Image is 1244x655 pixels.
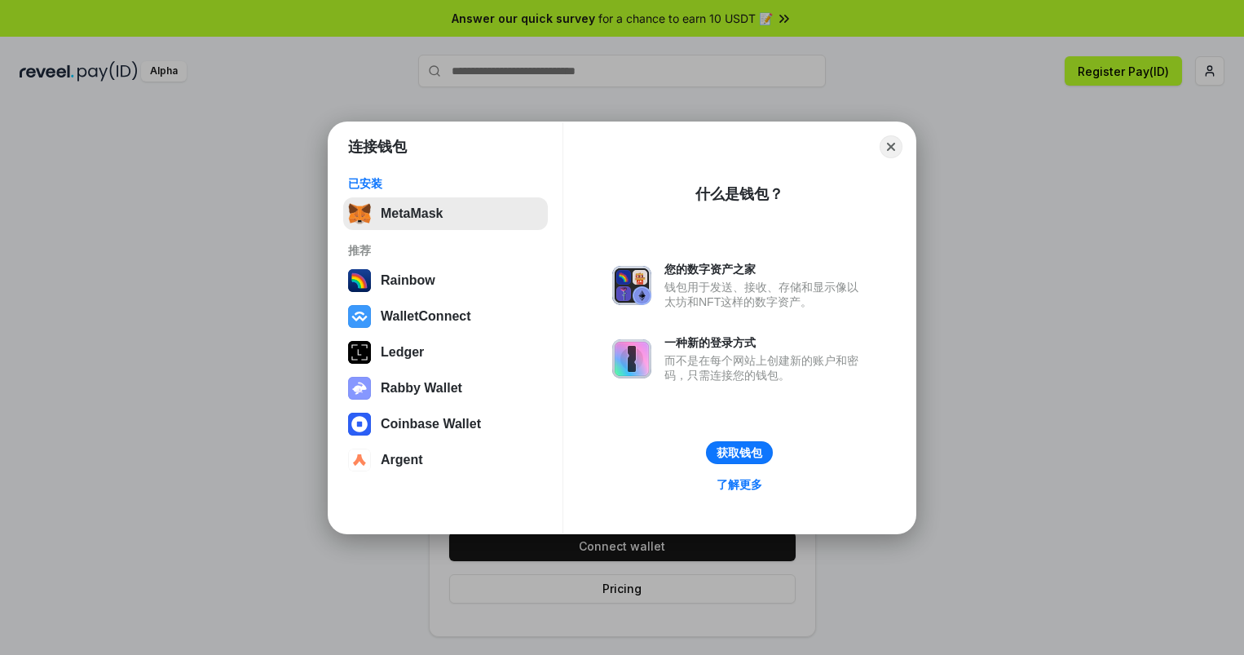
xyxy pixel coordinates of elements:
img: svg+xml,%3Csvg%20xmlns%3D%22http%3A%2F%2Fwww.w3.org%2F2000%2Fsvg%22%20width%3D%2228%22%20height%3... [348,341,371,364]
div: Coinbase Wallet [381,417,481,432]
img: svg+xml,%3Csvg%20width%3D%2228%22%20height%3D%2228%22%20viewBox%3D%220%200%2028%2028%22%20fill%3D... [348,305,371,328]
div: Argent [381,453,423,467]
div: 一种新的登录方式 [664,335,867,350]
button: Argent [343,444,548,476]
div: 获取钱包 [717,445,762,460]
div: WalletConnect [381,309,471,324]
div: 您的数字资产之家 [664,262,867,277]
button: WalletConnect [343,300,548,333]
div: Ledger [381,345,424,360]
div: 推荐 [348,243,543,258]
button: Rabby Wallet [343,372,548,405]
img: svg+xml,%3Csvg%20xmlns%3D%22http%3A%2F%2Fwww.w3.org%2F2000%2Fsvg%22%20fill%3D%22none%22%20viewBox... [612,266,651,305]
img: svg+xml,%3Csvg%20width%3D%2228%22%20height%3D%2228%22%20viewBox%3D%220%200%2028%2028%22%20fill%3D... [348,449,371,471]
h1: 连接钱包 [348,137,407,157]
div: 钱包用于发送、接收、存储和显示像以太坊和NFT这样的数字资产。 [664,280,867,309]
div: 了解更多 [717,477,762,492]
img: svg+xml,%3Csvg%20xmlns%3D%22http%3A%2F%2Fwww.w3.org%2F2000%2Fsvg%22%20fill%3D%22none%22%20viewBox... [612,339,651,378]
div: Rabby Wallet [381,381,462,396]
div: 而不是在每个网站上创建新的账户和密码，只需连接您的钱包。 [664,353,867,383]
button: Ledger [343,336,548,369]
img: svg+xml,%3Csvg%20width%3D%2228%22%20height%3D%2228%22%20viewBox%3D%220%200%2028%2028%22%20fill%3D... [348,413,371,436]
button: MetaMask [343,197,548,230]
img: svg+xml,%3Csvg%20fill%3D%22none%22%20height%3D%2233%22%20viewBox%3D%220%200%2035%2033%22%20width%... [348,202,371,225]
div: 已安装 [348,176,543,191]
button: Rainbow [343,264,548,297]
button: Coinbase Wallet [343,408,548,440]
div: 什么是钱包？ [695,184,783,204]
div: MetaMask [381,206,443,221]
img: svg+xml,%3Csvg%20xmlns%3D%22http%3A%2F%2Fwww.w3.org%2F2000%2Fsvg%22%20fill%3D%22none%22%20viewBox... [348,377,371,400]
div: Rainbow [381,273,435,288]
a: 了解更多 [707,474,772,495]
img: svg+xml,%3Csvg%20width%3D%22120%22%20height%3D%22120%22%20viewBox%3D%220%200%20120%20120%22%20fil... [348,269,371,292]
button: 获取钱包 [706,441,773,464]
button: Close [880,135,902,158]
